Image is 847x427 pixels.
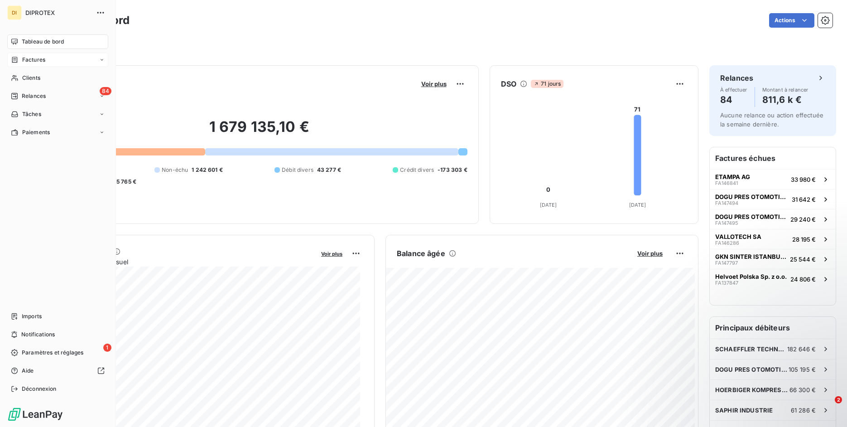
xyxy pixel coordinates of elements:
[715,220,738,226] span: FA147495
[720,112,823,128] span: Aucune relance ou action effectuée la semaine dernière.
[666,339,847,403] iframe: Intercom notifications message
[762,87,808,92] span: Montant à relancer
[791,407,816,414] span: 61 286 €
[531,80,563,88] span: 71 jours
[501,78,516,89] h6: DSO
[715,193,788,200] span: DOGU PRES OTOMOTIV VE TEKNIK
[720,87,747,92] span: À effectuer
[22,349,83,357] span: Paramètres et réglages
[22,110,41,118] span: Tâches
[51,257,315,267] span: Chiffre d'affaires mensuel
[400,166,434,174] span: Crédit divers
[192,166,223,174] span: 1 242 601 €
[792,196,816,203] span: 31 642 €
[539,202,557,208] tspan: [DATE]
[637,250,663,257] span: Voir plus
[790,216,816,223] span: 29 240 €
[318,249,345,257] button: Voir plus
[7,364,108,378] a: Aide
[22,92,46,100] span: Relances
[103,344,111,352] span: 1
[22,38,64,46] span: Tableau de bord
[710,249,836,269] button: GKN SINTER ISTANBUL METAL SANAYI VEFA14779725 544 €
[22,385,57,393] span: Déconnexion
[710,189,836,209] button: DOGU PRES OTOMOTIV VE TEKNIKFA14749431 642 €
[715,253,786,260] span: GKN SINTER ISTANBUL METAL SANAYI VE
[715,180,738,186] span: FA146841
[769,13,814,28] button: Actions
[22,367,34,375] span: Aide
[816,396,838,418] iframe: Intercom live chat
[715,213,787,220] span: DOGU PRES OTOMOTIV VE TEKNIK
[22,312,42,320] span: Imports
[715,260,738,266] span: FA147797
[162,166,188,174] span: Non-échu
[715,240,739,246] span: FA146286
[438,166,467,174] span: -173 303 €
[22,74,40,82] span: Clients
[792,236,816,243] span: 28 195 €
[791,176,816,183] span: 33 980 €
[397,248,445,259] h6: Balance âgée
[710,229,836,249] button: VALLOTECH SAFA14628628 195 €
[25,9,91,16] span: DIPROTEX
[720,73,753,83] h6: Relances
[835,396,842,403] span: 2
[715,407,773,414] span: SAPHIR INDUSTRIE
[790,256,816,263] span: 25 544 €
[710,209,836,229] button: DOGU PRES OTOMOTIV VE TEKNIKFA14749529 240 €
[22,128,50,136] span: Paiements
[7,5,22,20] div: DI
[720,92,747,107] h4: 84
[710,147,836,169] h6: Factures échues
[715,173,750,180] span: ETAMPA AG
[7,407,63,422] img: Logo LeanPay
[51,118,467,145] h2: 1 679 135,10 €
[710,317,836,339] h6: Principaux débiteurs
[321,251,342,257] span: Voir plus
[317,166,341,174] span: 43 277 €
[710,169,836,189] button: ETAMPA AGFA14684133 980 €
[21,330,55,339] span: Notifications
[715,233,761,240] span: VALLOTECH SA
[715,273,787,280] span: Helvoet Polska Sp. z o.o.
[114,178,136,186] span: -5 765 €
[22,56,45,64] span: Factures
[790,276,816,283] span: 24 806 €
[635,249,665,257] button: Voir plus
[419,80,449,88] button: Voir plus
[762,92,808,107] h4: 811,6 k €
[421,80,447,87] span: Voir plus
[629,202,646,208] tspan: [DATE]
[710,269,836,289] button: Helvoet Polska Sp. z o.o.FA13784724 806 €
[715,280,738,286] span: FA137847
[715,200,738,206] span: FA147494
[282,166,313,174] span: Débit divers
[100,87,111,95] span: 84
